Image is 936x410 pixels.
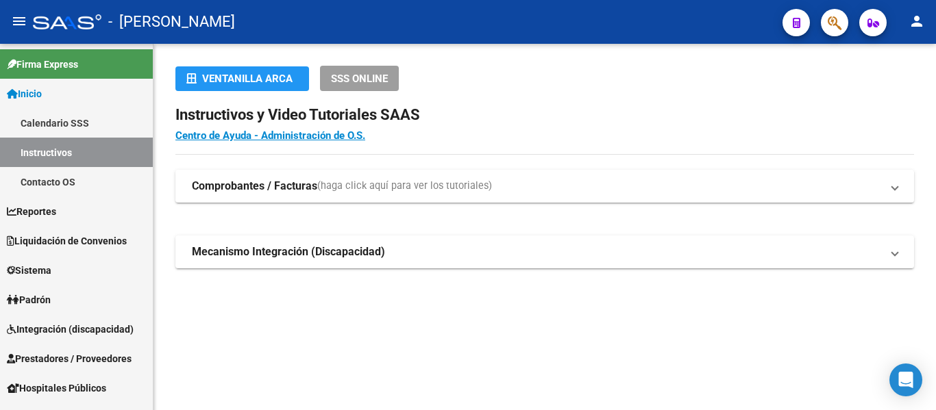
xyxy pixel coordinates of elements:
span: Firma Express [7,57,78,72]
div: Open Intercom Messenger [889,363,922,396]
span: Liquidación de Convenios [7,233,127,248]
mat-icon: menu [11,13,27,29]
span: SSS ONLINE [331,73,388,85]
a: Centro de Ayuda - Administración de O.S. [175,129,365,142]
mat-icon: person [909,13,925,29]
span: - [PERSON_NAME] [108,7,235,37]
h2: Instructivos y Video Tutoriales SAAS [175,102,914,128]
mat-expansion-panel-header: Mecanismo Integración (Discapacidad) [175,235,914,268]
span: Padrón [7,292,51,307]
span: Sistema [7,263,51,278]
span: Prestadores / Proveedores [7,351,132,366]
span: Reportes [7,204,56,219]
button: Ventanilla ARCA [175,66,309,91]
strong: Mecanismo Integración (Discapacidad) [192,244,385,259]
button: SSS ONLINE [320,66,399,91]
div: Ventanilla ARCA [186,66,298,91]
span: Hospitales Públicos [7,381,106,396]
span: Inicio [7,86,42,101]
span: Integración (discapacidad) [7,322,134,337]
span: (haga click aquí para ver los tutoriales) [317,179,492,194]
mat-expansion-panel-header: Comprobantes / Facturas(haga click aquí para ver los tutoriales) [175,170,914,203]
strong: Comprobantes / Facturas [192,179,317,194]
